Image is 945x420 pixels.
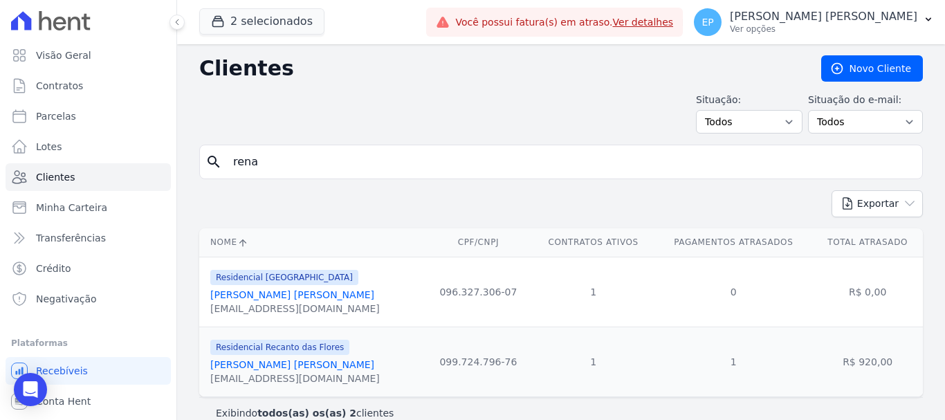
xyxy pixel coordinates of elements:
button: 2 selecionados [199,8,324,35]
td: 099.724.796-76 [425,327,532,396]
div: Open Intercom Messenger [14,373,47,406]
a: Recebíveis [6,357,171,385]
div: [EMAIL_ADDRESS][DOMAIN_NAME] [210,302,380,316]
td: R$ 0,00 [812,257,923,327]
a: Lotes [6,133,171,161]
span: Lotes [36,140,62,154]
a: Novo Cliente [821,55,923,82]
p: [PERSON_NAME] [PERSON_NAME] [730,10,917,24]
h2: Clientes [199,56,799,81]
span: Residencial [GEOGRAPHIC_DATA] [210,270,358,285]
span: Negativação [36,292,97,306]
a: Parcelas [6,102,171,130]
span: Clientes [36,170,75,184]
p: Ver opções [730,24,917,35]
a: [PERSON_NAME] [PERSON_NAME] [210,359,374,370]
a: Clientes [6,163,171,191]
span: Visão Geral [36,48,91,62]
th: Contratos Ativos [532,228,654,257]
span: Parcelas [36,109,76,123]
td: 096.327.306-07 [425,257,532,327]
span: Crédito [36,262,71,275]
td: 1 [532,327,654,396]
button: Exportar [832,190,923,217]
label: Situação: [696,93,802,107]
th: Nome [199,228,425,257]
td: 1 [532,257,654,327]
td: 1 [654,327,812,396]
a: Ver detalhes [613,17,674,28]
th: Pagamentos Atrasados [654,228,812,257]
span: Minha Carteira [36,201,107,214]
td: 0 [654,257,812,327]
input: Buscar por nome, CPF ou e-mail [225,148,917,176]
label: Situação do e-mail: [808,93,923,107]
span: Recebíveis [36,364,88,378]
td: R$ 920,00 [812,327,923,396]
a: Crédito [6,255,171,282]
span: Transferências [36,231,106,245]
span: Contratos [36,79,83,93]
span: EP [701,17,713,27]
a: Negativação [6,285,171,313]
b: todos(as) os(as) 2 [257,408,356,419]
a: Visão Geral [6,42,171,69]
th: CPF/CNPJ [425,228,532,257]
a: [PERSON_NAME] [PERSON_NAME] [210,289,374,300]
button: EP [PERSON_NAME] [PERSON_NAME] Ver opções [683,3,945,42]
p: Exibindo clientes [216,406,394,420]
span: Você possui fatura(s) em atraso. [455,15,673,30]
a: Transferências [6,224,171,252]
a: Conta Hent [6,387,171,415]
div: Plataformas [11,335,165,351]
span: Conta Hent [36,394,91,408]
div: [EMAIL_ADDRESS][DOMAIN_NAME] [210,372,380,385]
a: Minha Carteira [6,194,171,221]
th: Total Atrasado [812,228,923,257]
span: Residencial Recanto das Flores [210,340,349,355]
a: Contratos [6,72,171,100]
i: search [205,154,222,170]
